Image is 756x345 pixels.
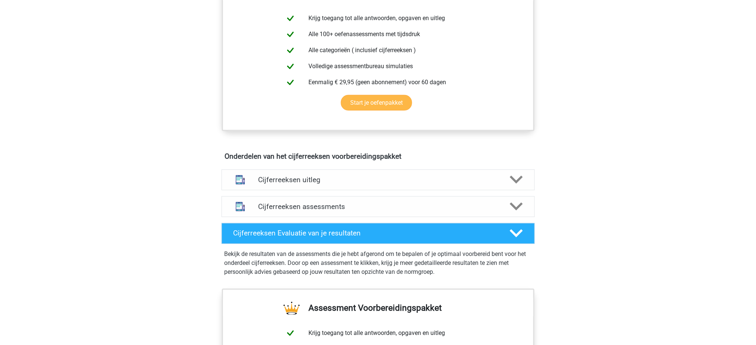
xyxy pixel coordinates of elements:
[233,229,498,238] h4: Cijferreeksen Evaluatie van je resultaten
[225,250,532,277] p: Bekijk de resultaten van de assessments die je hebt afgerond om te bepalen of je optimaal voorber...
[219,170,538,190] a: uitleg Cijferreeksen uitleg
[225,152,531,161] h4: Onderdelen van het cijferreeksen voorbereidingspakket
[231,197,250,216] img: cijferreeksen assessments
[231,170,250,189] img: cijferreeksen uitleg
[258,175,498,184] h4: Cijferreeksen uitleg
[219,196,538,217] a: assessments Cijferreeksen assessments
[219,223,538,244] a: Cijferreeksen Evaluatie van je resultaten
[341,95,412,111] a: Start je oefenpakket
[258,202,498,211] h4: Cijferreeksen assessments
